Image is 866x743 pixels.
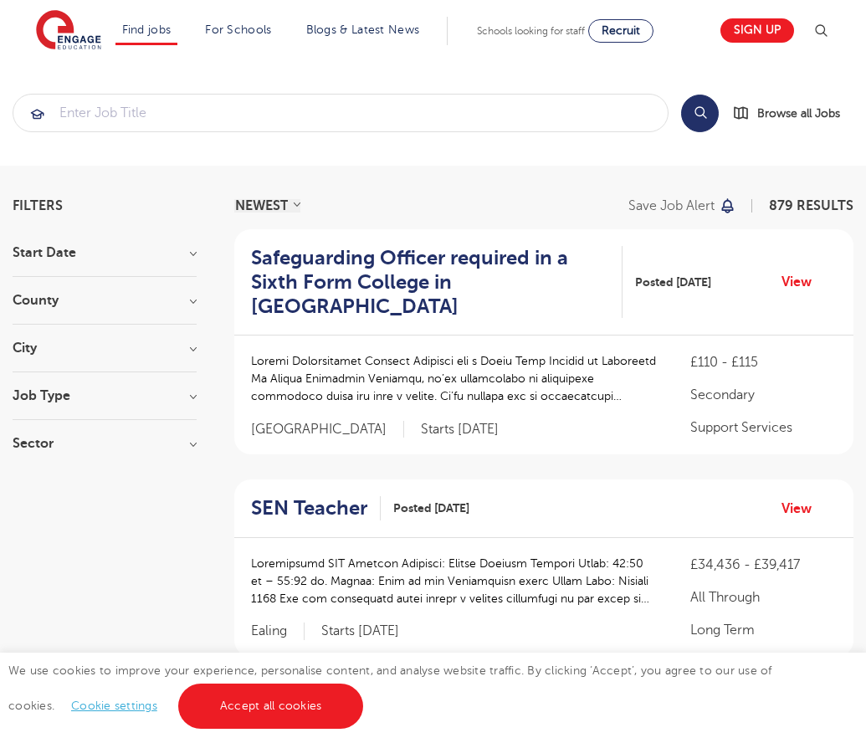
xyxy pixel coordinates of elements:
[251,496,381,520] a: SEN Teacher
[421,421,499,438] p: Starts [DATE]
[251,496,367,520] h2: SEN Teacher
[769,198,853,213] span: 879 RESULTS
[13,94,669,132] div: Submit
[690,620,837,640] p: Long Term
[681,95,719,132] button: Search
[8,664,772,712] span: We use cookies to improve your experience, personalise content, and analyse website traffic. By c...
[251,352,657,405] p: Loremi Dolorsitamet Consect Adipisci eli s Doeiu Temp Incidid ut Laboreetd Ma Aliqua Enimadmin Ve...
[251,623,305,640] span: Ealing
[781,271,824,293] a: View
[122,23,172,36] a: Find jobs
[71,699,157,712] a: Cookie settings
[690,587,837,607] p: All Through
[306,23,420,36] a: Blogs & Latest News
[690,555,837,575] p: £34,436 - £39,417
[690,418,837,438] p: Support Services
[477,25,585,37] span: Schools looking for staff
[732,104,853,123] a: Browse all Jobs
[690,385,837,405] p: Secondary
[781,498,824,520] a: View
[13,95,668,131] input: Submit
[393,500,469,517] span: Posted [DATE]
[13,246,197,259] h3: Start Date
[588,19,653,43] a: Recruit
[602,24,640,37] span: Recruit
[178,684,364,729] a: Accept all cookies
[13,294,197,307] h3: County
[36,10,101,52] img: Engage Education
[13,437,197,450] h3: Sector
[251,246,623,318] a: Safeguarding Officer required in a Sixth Form College in [GEOGRAPHIC_DATA]
[13,389,197,402] h3: Job Type
[251,421,404,438] span: [GEOGRAPHIC_DATA]
[635,274,711,291] span: Posted [DATE]
[690,352,837,372] p: £110 - £115
[720,18,794,43] a: Sign up
[13,341,197,355] h3: City
[13,199,63,213] span: Filters
[321,623,399,640] p: Starts [DATE]
[205,23,271,36] a: For Schools
[251,555,657,607] p: Loremipsumd SIT Ametcon Adipisci: Elitse Doeiusm Tempori Utlab: 42:50 et – 55:92 do. Magnaa: Enim...
[757,104,840,123] span: Browse all Jobs
[251,246,609,318] h2: Safeguarding Officer required in a Sixth Form College in [GEOGRAPHIC_DATA]
[628,199,715,213] p: Save job alert
[628,199,736,213] button: Save job alert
